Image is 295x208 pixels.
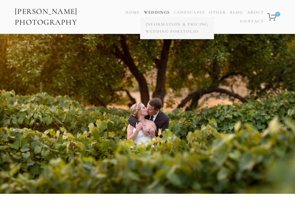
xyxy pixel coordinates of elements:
a: 0 items in cart [266,10,281,24]
a: Blog [230,8,243,17]
a: About [247,8,264,17]
a: Other [209,10,226,15]
a: Landscapes [174,10,205,15]
a: Contact [240,17,264,26]
span: 0 [275,12,280,17]
a: Weddings [144,10,170,15]
a: Information & Pricing [144,21,210,28]
a: Home [125,8,140,17]
a: [PERSON_NAME] Photography [14,5,124,29]
a: Wedding Portfolio [144,28,210,35]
